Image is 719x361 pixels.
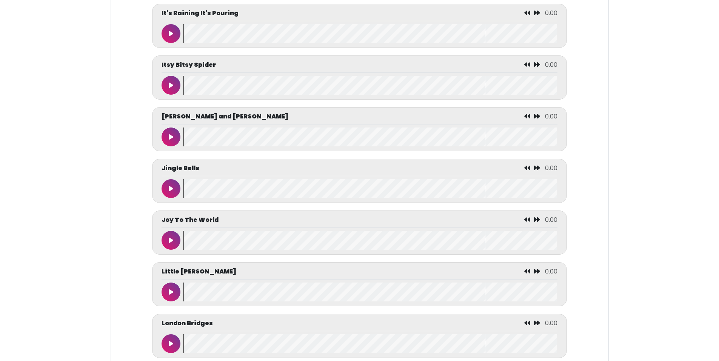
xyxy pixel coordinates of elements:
span: 0.00 [545,319,557,327]
p: It's Raining It's Pouring [162,9,239,18]
p: Joy To The World [162,215,219,224]
p: Little [PERSON_NAME] [162,267,236,276]
span: 0.00 [545,215,557,224]
p: [PERSON_NAME] and [PERSON_NAME] [162,112,288,121]
span: 0.00 [545,164,557,172]
p: London Bridges [162,319,213,328]
span: 0.00 [545,112,557,121]
span: 0.00 [545,9,557,17]
p: Jingle Bells [162,164,199,173]
span: 0.00 [545,60,557,69]
p: Itsy Bitsy Spider [162,60,216,69]
span: 0.00 [545,267,557,276]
